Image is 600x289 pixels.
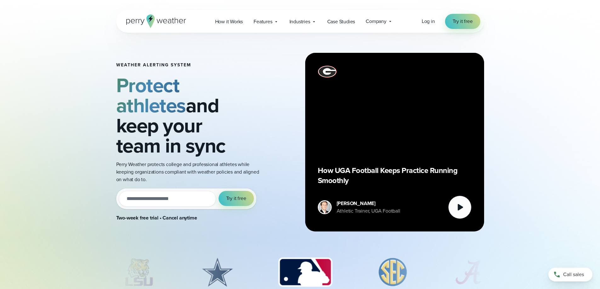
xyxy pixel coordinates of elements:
[563,271,584,278] span: Call sales
[289,18,310,25] span: Industries
[548,268,592,281] a: Call sales
[116,257,163,288] img: Louisiana-State-University.svg
[116,70,186,120] strong: Protect athletes
[116,161,264,183] p: Perry Weather protects college and professional athletes while keeping organizations compliant wi...
[219,191,254,206] button: Try it free
[116,75,264,156] h2: and keep your team in sync
[322,15,361,28] a: Case Studies
[193,257,242,288] div: 2 of 8
[366,18,386,25] span: Company
[272,257,338,288] img: MLB.svg
[215,18,243,25] span: How it Works
[445,14,480,29] a: Try it free
[193,257,242,288] img: %E2%9C%85-Dallas-Cowboys.svg
[116,63,264,68] h1: Weather Alerting System
[272,257,338,288] div: 3 of 8
[453,18,473,25] span: Try it free
[448,257,489,288] img: University-of-Alabama.svg
[116,214,197,221] strong: Two-week free trial • Cancel anytime
[116,257,163,288] div: 1 of 8
[422,18,435,25] a: Log in
[254,18,272,25] span: Features
[327,18,355,25] span: Case Studies
[337,207,400,215] div: Athletic Trainer, UGA Football
[337,200,400,207] div: [PERSON_NAME]
[448,257,489,288] div: 5 of 8
[210,15,249,28] a: How it Works
[369,257,417,288] img: %E2%9C%85-SEC.svg
[318,165,471,186] p: How UGA Football Keeps Practice Running Smoothly
[369,257,417,288] div: 4 of 8
[226,195,246,202] span: Try it free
